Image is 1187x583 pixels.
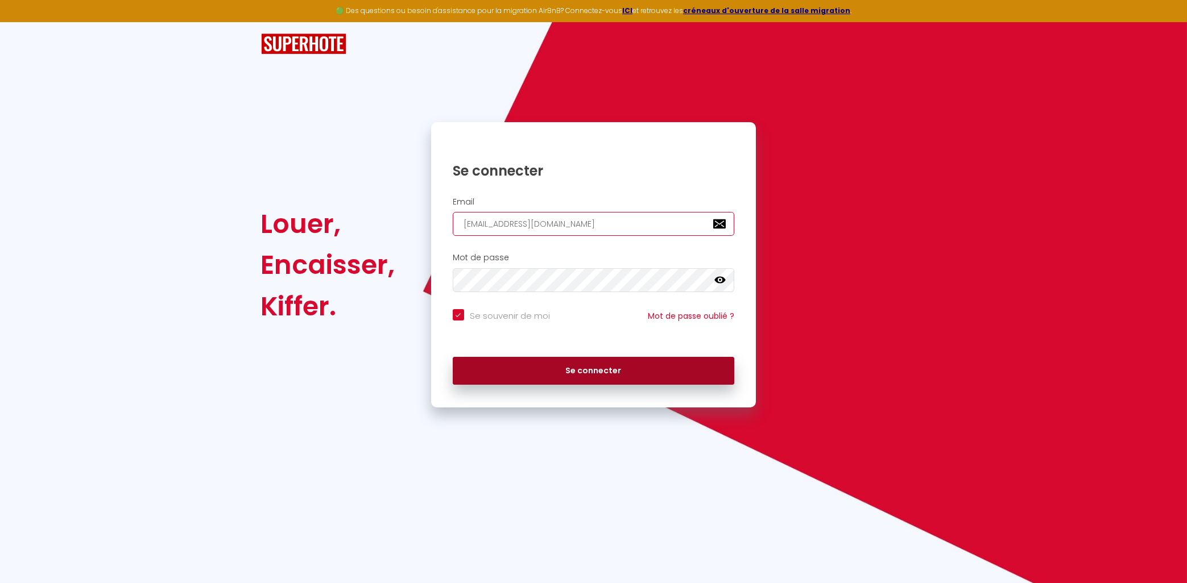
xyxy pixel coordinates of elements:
[622,6,632,15] a: ICI
[453,357,735,385] button: Se connecter
[453,253,735,263] h2: Mot de passe
[453,162,735,180] h1: Se connecter
[261,244,395,285] div: Encaisser,
[453,197,735,207] h2: Email
[453,212,735,236] input: Ton Email
[683,6,850,15] a: créneaux d'ouverture de la salle migration
[648,310,734,322] a: Mot de passe oublié ?
[261,34,346,55] img: SuperHote logo
[261,286,395,327] div: Kiffer.
[261,203,395,244] div: Louer,
[9,5,43,39] button: Ouvrir le widget de chat LiveChat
